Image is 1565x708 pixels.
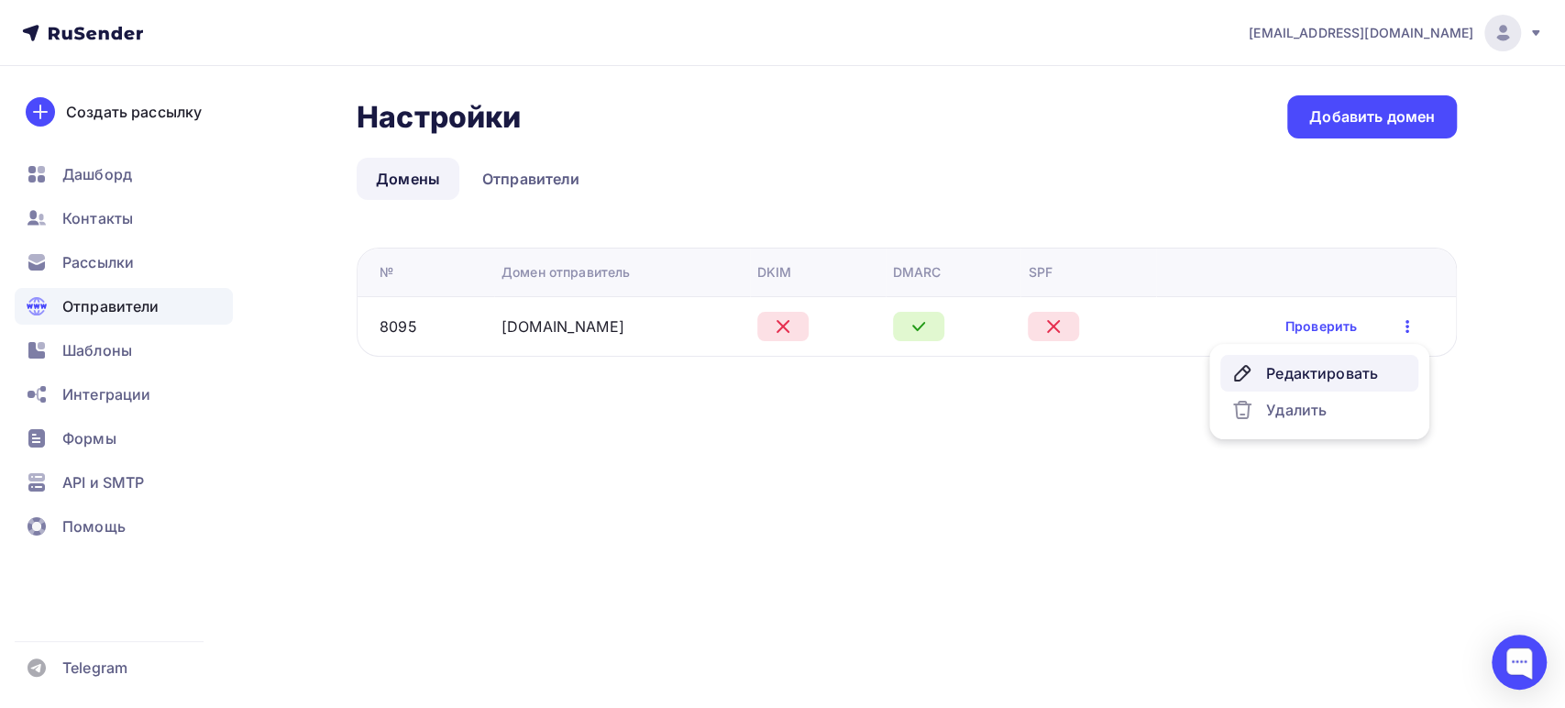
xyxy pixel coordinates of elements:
div: Редактировать [1231,362,1407,384]
div: DKIM [757,263,792,282]
div: Создать рассылку [66,101,202,123]
a: [EMAIL_ADDRESS][DOMAIN_NAME] [1249,15,1543,51]
span: Рассылки [62,251,134,273]
div: Удалить [1231,399,1407,421]
div: № [380,263,393,282]
a: Отправители [15,288,233,325]
a: Рассылки [15,244,233,281]
span: Формы [62,427,116,449]
span: Шаблоны [62,339,132,361]
div: Домен отправитель [501,263,630,282]
a: Шаблоны [15,332,233,369]
span: Интеграции [62,383,150,405]
div: Добавить домен [1309,106,1435,127]
span: Дашборд [62,163,132,185]
span: Контакты [62,207,133,229]
a: Домены [357,158,459,200]
div: DMARC [893,263,942,282]
span: [EMAIL_ADDRESS][DOMAIN_NAME] [1249,24,1473,42]
a: Проверить [1285,317,1357,336]
div: SPF [1028,263,1052,282]
span: Telegram [62,657,127,679]
a: Формы [15,420,233,457]
h2: Настройки [357,99,521,136]
span: API и SMTP [62,471,144,493]
span: Отправители [62,295,160,317]
div: 8095 [380,315,417,337]
a: Отправители [463,158,600,200]
a: [DOMAIN_NAME] [501,317,624,336]
a: Дашборд [15,156,233,193]
a: Контакты [15,200,233,237]
span: Помощь [62,515,126,537]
